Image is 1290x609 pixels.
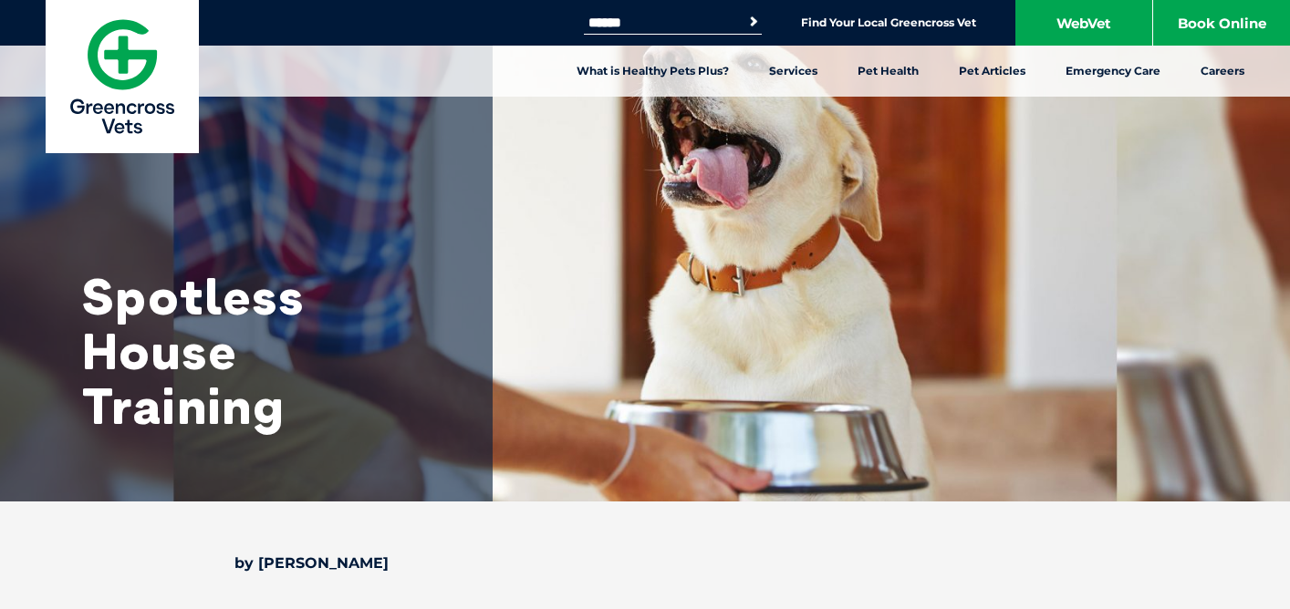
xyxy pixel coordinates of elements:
h1: Spotless House Training [82,269,447,433]
a: Pet Articles [939,46,1046,97]
a: Find Your Local Greencross Vet [801,15,976,30]
strong: by [PERSON_NAME] [234,554,389,572]
a: What is Healthy Pets Plus? [557,46,749,97]
a: Careers [1181,46,1264,97]
a: Pet Health [837,46,939,97]
a: Emergency Care [1046,46,1181,97]
button: Search [744,13,763,31]
a: Services [749,46,837,97]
